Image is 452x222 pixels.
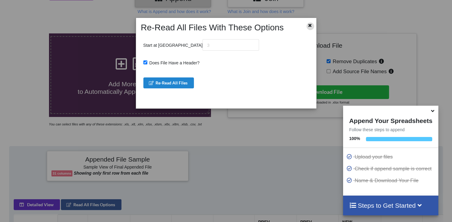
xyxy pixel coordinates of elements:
h2: Re-Read All Files With These Options [138,22,300,33]
button: Re-Read All Files [143,77,194,88]
input: 3 [202,39,259,51]
span: Does File Have a Header? [147,60,200,65]
p: Follow these steps to append [343,127,438,133]
p: Name & Download Your File [346,177,437,184]
p: Start at [GEOGRAPHIC_DATA] [143,39,259,51]
h4: Append Your Spreadsheets [343,115,438,125]
b: 100 % [349,136,360,141]
p: Upload your files [346,153,437,161]
p: Check if append sample is correct [346,165,437,172]
h4: Steps to Get Started [349,202,432,209]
